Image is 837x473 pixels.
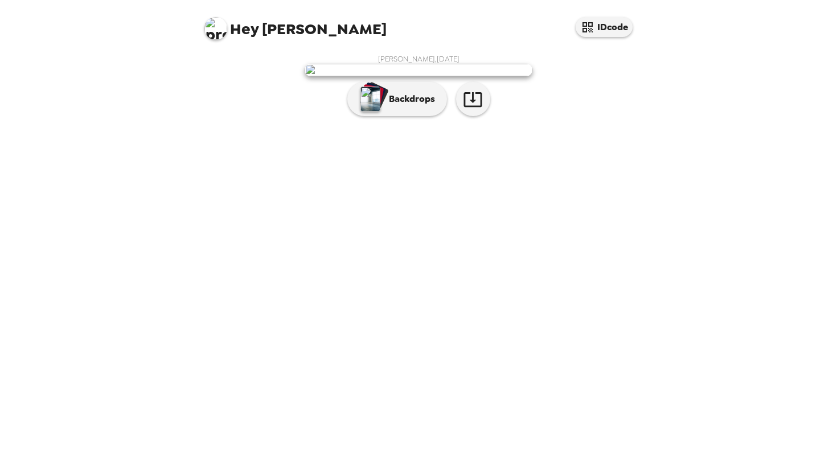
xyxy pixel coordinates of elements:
span: [PERSON_NAME] [204,11,387,37]
img: profile pic [204,17,227,40]
button: IDcode [576,17,633,37]
span: [PERSON_NAME] , [DATE] [378,54,459,64]
span: Hey [230,19,259,39]
img: user [305,64,532,76]
p: Backdrops [383,92,435,106]
button: Backdrops [347,82,447,116]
